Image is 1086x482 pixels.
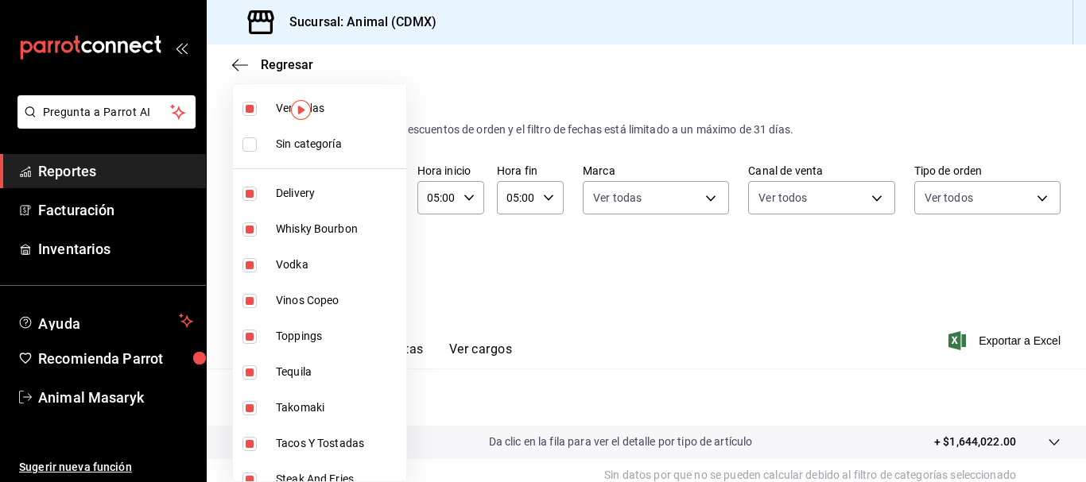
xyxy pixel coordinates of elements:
img: Tooltip marker [291,100,311,120]
span: Takomaki [276,399,400,416]
span: Delivery [276,185,400,202]
span: Whisky Bourbon [276,221,400,237]
span: Vinos Copeo [276,292,400,309]
span: Toppings [276,328,400,345]
span: Ver todas [276,100,400,117]
span: Vodka [276,256,400,273]
span: Sin categoría [276,136,400,152]
span: Tacos Y Tostadas [276,435,400,452]
span: Tequila [276,364,400,380]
